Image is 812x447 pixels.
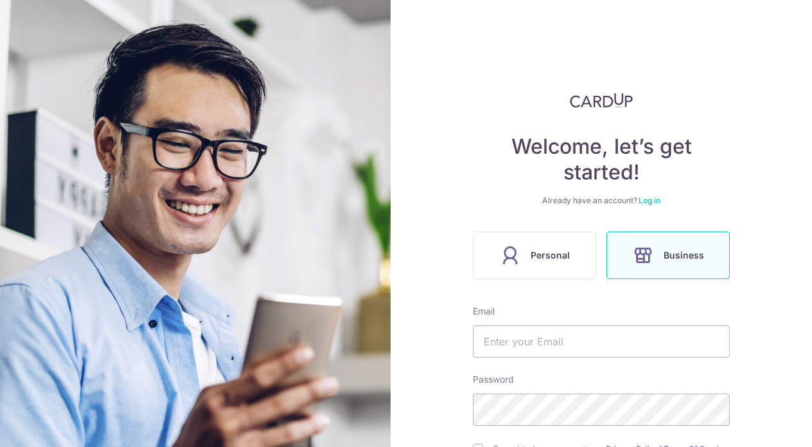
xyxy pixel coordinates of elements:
h4: Welcome, let’s get started! [473,134,730,185]
a: Business [601,232,735,279]
div: Already have an account? [473,196,730,206]
a: Personal [468,232,601,279]
img: CardUp Logo [570,93,633,108]
input: Enter your Email [473,325,730,358]
label: Email [473,305,495,318]
a: Log in [639,196,660,205]
label: Password [473,373,514,386]
span: Business [664,248,704,263]
span: Personal [531,248,570,263]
